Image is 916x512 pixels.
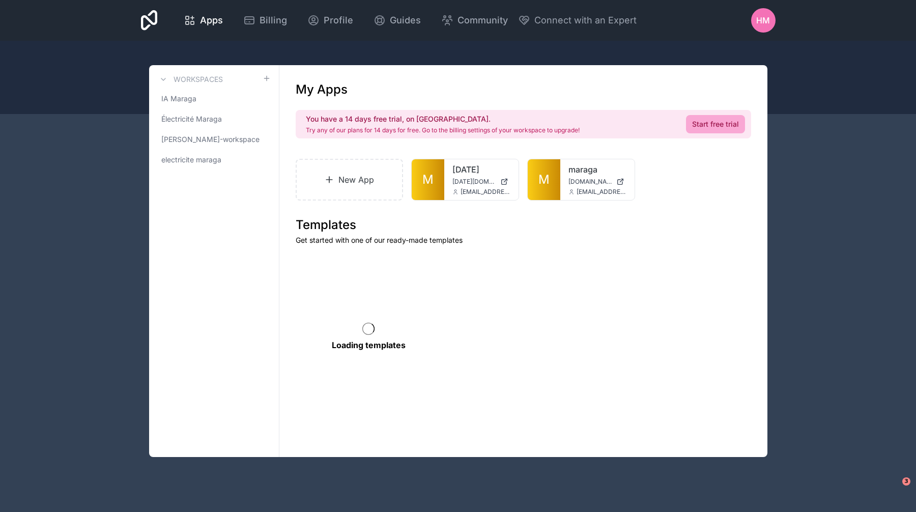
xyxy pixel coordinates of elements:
[324,13,353,27] span: Profile
[538,172,550,188] span: M
[174,74,223,84] h3: Workspaces
[756,14,770,26] span: HM
[157,130,271,149] a: [PERSON_NAME]-workspace
[457,13,508,27] span: Community
[296,235,751,245] p: Get started with one of our ready-made templates
[299,9,361,32] a: Profile
[412,159,444,200] a: M
[157,90,271,108] a: IA Maraga
[433,9,516,32] a: Community
[568,163,626,176] a: maraga
[176,9,231,32] a: Apps
[528,159,560,200] a: M
[686,115,745,133] a: Start free trial
[881,477,906,502] iframe: Intercom live chat
[306,126,580,134] p: Try any of our plans for 14 days for free. Go to the billing settings of your workspace to upgrade!
[200,13,223,27] span: Apps
[260,13,287,27] span: Billing
[161,94,196,104] span: IA Maraga
[296,81,348,98] h1: My Apps
[235,9,295,32] a: Billing
[161,114,222,124] span: Électricité Maraga
[157,151,271,169] a: electricite maraga
[157,110,271,128] a: Électricité Maraga
[296,217,751,233] h1: Templates
[306,114,580,124] h2: You have a 14 days free trial, on [GEOGRAPHIC_DATA].
[332,339,406,351] p: Loading templates
[452,163,510,176] a: [DATE]
[452,178,510,186] a: [DATE][DOMAIN_NAME]
[390,13,421,27] span: Guides
[157,73,223,86] a: Workspaces
[452,178,496,186] span: [DATE][DOMAIN_NAME]
[161,155,221,165] span: electricite maraga
[902,477,910,486] span: 3
[534,13,637,27] span: Connect with an Expert
[296,159,404,201] a: New App
[568,178,612,186] span: [DOMAIN_NAME]
[518,13,637,27] button: Connect with an Expert
[577,188,626,196] span: [EMAIL_ADDRESS][DOMAIN_NAME]
[365,9,429,32] a: Guides
[461,188,510,196] span: [EMAIL_ADDRESS][DOMAIN_NAME]
[568,178,626,186] a: [DOMAIN_NAME]
[422,172,434,188] span: M
[161,134,260,145] span: [PERSON_NAME]-workspace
